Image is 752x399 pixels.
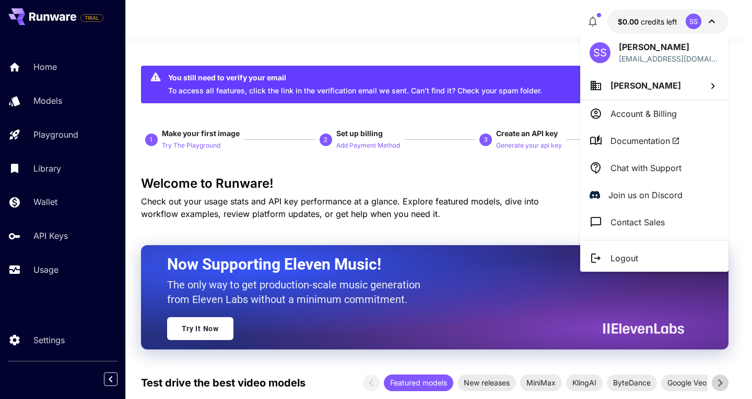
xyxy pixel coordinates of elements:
[610,216,665,228] p: Contact Sales
[610,135,680,147] span: Documentation
[610,252,638,264] p: Logout
[619,53,719,64] div: soodsangita123@gmail.com
[619,53,719,64] p: [EMAIL_ADDRESS][DOMAIN_NAME]
[610,80,681,91] span: [PERSON_NAME]
[619,41,719,53] p: [PERSON_NAME]
[608,189,683,201] p: Join us on Discord
[580,71,728,100] button: [PERSON_NAME]
[590,42,610,63] div: SS
[610,107,677,120] p: Account & Billing
[610,162,681,174] p: Chat with Support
